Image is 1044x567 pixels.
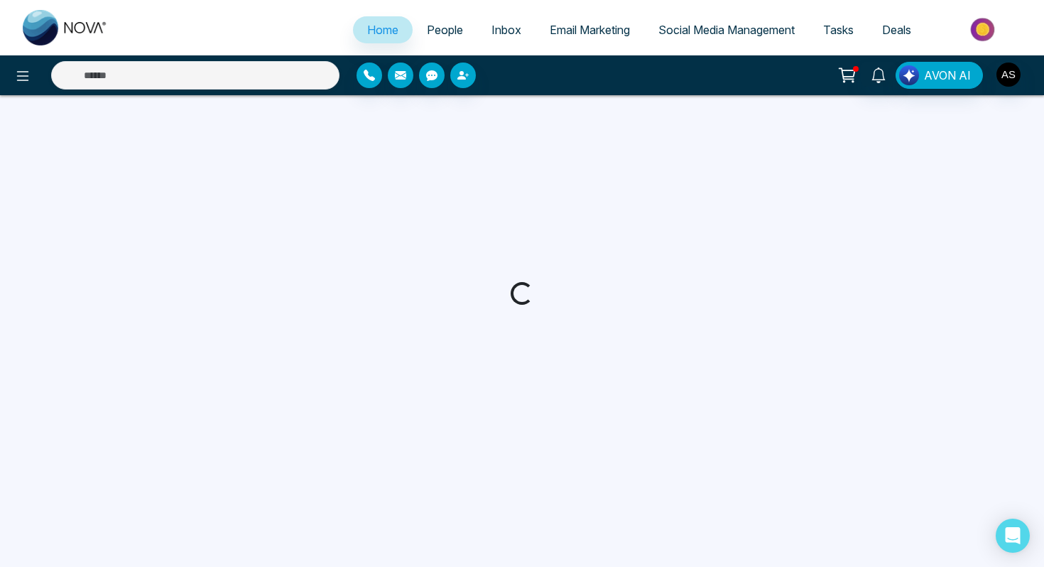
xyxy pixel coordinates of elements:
[477,16,535,43] a: Inbox
[809,16,868,43] a: Tasks
[868,16,925,43] a: Deals
[896,62,983,89] button: AVON AI
[924,67,971,84] span: AVON AI
[535,16,644,43] a: Email Marketing
[491,23,521,37] span: Inbox
[882,23,911,37] span: Deals
[996,519,1030,553] div: Open Intercom Messenger
[899,65,919,85] img: Lead Flow
[644,16,809,43] a: Social Media Management
[23,10,108,45] img: Nova CRM Logo
[658,23,795,37] span: Social Media Management
[427,23,463,37] span: People
[932,13,1035,45] img: Market-place.gif
[353,16,413,43] a: Home
[367,23,398,37] span: Home
[823,23,854,37] span: Tasks
[996,63,1021,87] img: User Avatar
[550,23,630,37] span: Email Marketing
[413,16,477,43] a: People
